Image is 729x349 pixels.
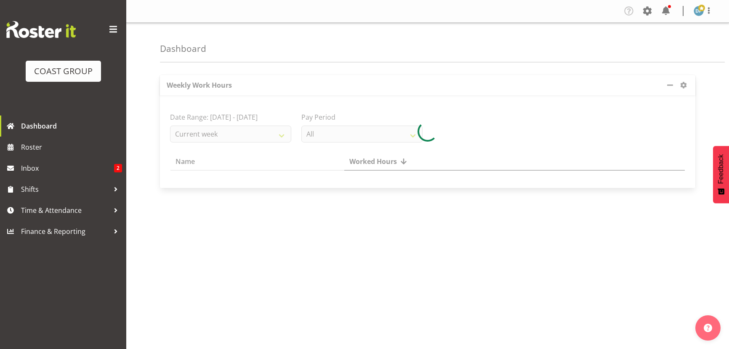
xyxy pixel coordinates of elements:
span: Feedback [717,154,725,184]
span: 2 [114,164,122,172]
img: david-forte1134.jpg [694,6,704,16]
h4: Dashboard [160,44,206,54]
span: Inbox [21,162,114,174]
span: Dashboard [21,120,122,132]
div: COAST GROUP [34,65,93,78]
button: Feedback - Show survey [713,146,729,203]
span: Time & Attendance [21,204,109,217]
span: Roster [21,141,122,153]
span: Shifts [21,183,109,196]
img: help-xxl-2.png [704,324,712,332]
img: Rosterit website logo [6,21,76,38]
span: Finance & Reporting [21,225,109,238]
